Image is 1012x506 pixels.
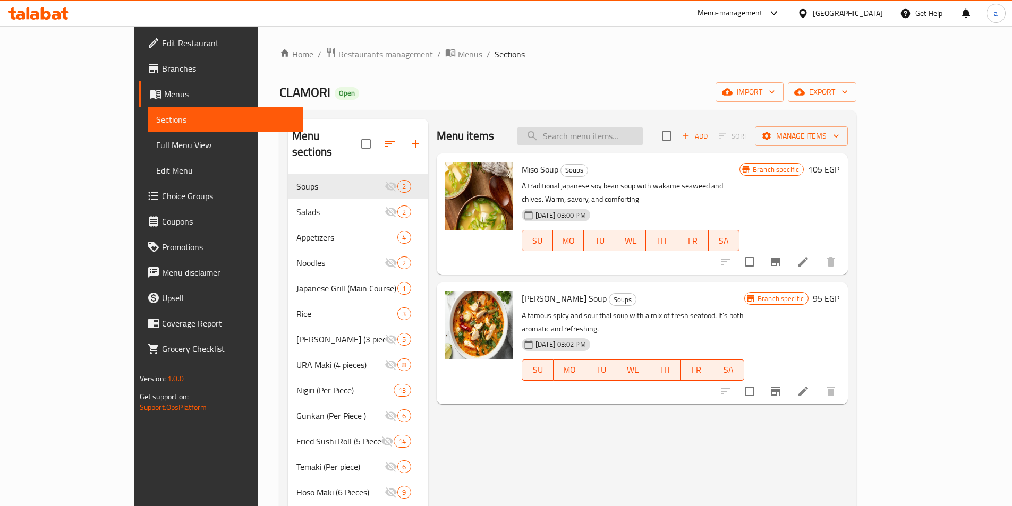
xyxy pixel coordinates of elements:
[712,128,755,144] span: Select section first
[139,209,303,234] a: Coupons
[335,89,359,98] span: Open
[994,7,998,19] span: a
[788,82,856,102] button: export
[381,435,394,448] svg: Inactive section
[796,85,848,99] span: export
[288,352,428,378] div: URA Maki (4 pieces)8
[398,411,410,421] span: 6
[685,362,708,378] span: FR
[397,282,411,295] div: items
[808,162,839,177] h6: 105 EGP
[279,47,856,61] nav: breadcrumb
[617,359,649,381] button: WE
[385,180,397,193] svg: Inactive section
[445,47,482,61] a: Menus
[681,359,712,381] button: FR
[139,336,303,362] a: Grocery Checklist
[139,30,303,56] a: Edit Restaurant
[522,290,607,306] span: [PERSON_NAME] Soup
[296,409,385,422] div: Gunkan (Per Piece )
[296,358,385,371] div: URA Maki (4 pieces)
[445,291,513,359] img: Tom Yum Soup
[288,301,428,327] div: Rice3
[162,215,295,228] span: Coupons
[797,385,810,398] a: Edit menu item
[288,378,428,403] div: Nigiri (Per Piece)13
[590,362,613,378] span: TU
[296,460,385,473] span: Temaki (Per piece)
[818,249,844,275] button: delete
[326,47,433,61] a: Restaurants management
[649,359,681,381] button: TH
[296,435,381,448] span: Fried Sushi Roll (5 Piece)
[398,233,410,243] span: 4
[398,182,410,192] span: 2
[397,460,411,473] div: items
[445,162,513,230] img: Miso Soup
[763,249,788,275] button: Branch-specific-item
[385,486,397,499] svg: Inactive section
[522,309,744,336] p: A famous spicy and sour thai soup with a mix of fresh seafood. It's both aromatic and refreshing.
[140,372,166,385] span: Version:
[139,56,303,81] a: Branches
[588,233,611,248] span: TU
[622,362,645,378] span: WE
[517,127,643,145] input: search
[526,233,549,248] span: SU
[148,158,303,183] a: Edit Menu
[681,130,709,142] span: Add
[738,380,761,402] span: Select to update
[397,180,411,193] div: items
[385,333,397,346] svg: Inactive section
[738,251,761,273] span: Select to update
[495,48,525,61] span: Sections
[561,164,588,176] span: Soups
[749,165,803,175] span: Branch specific
[716,82,784,102] button: import
[584,230,615,251] button: TU
[156,164,295,177] span: Edit Menu
[678,128,712,144] span: Add item
[296,384,394,397] div: Nigiri (Per Piece)
[394,385,410,396] span: 13
[753,294,808,304] span: Branch specific
[296,205,385,218] span: Salads
[140,390,189,404] span: Get support on:
[437,128,495,144] h2: Menu items
[763,130,839,143] span: Manage items
[531,210,590,220] span: [DATE] 03:00 PM
[288,479,428,505] div: Hoso Maki (6 Pieces)9
[394,436,410,447] span: 14
[385,205,397,218] svg: Inactive section
[398,284,410,294] span: 1
[724,85,775,99] span: import
[296,282,397,295] span: Japanese Grill (Main Course)
[526,362,550,378] span: SU
[288,174,428,199] div: Soups2
[713,233,736,248] span: SA
[377,131,403,157] span: Sort sections
[403,131,428,157] button: Add section
[167,372,184,385] span: 1.0.0
[755,126,848,146] button: Manage items
[656,125,678,147] span: Select section
[678,128,712,144] button: Add
[296,231,397,244] span: Appetizers
[296,307,397,320] span: Rice
[296,256,385,269] span: Noodles
[677,230,709,251] button: FR
[585,359,617,381] button: TU
[398,335,410,345] span: 5
[296,180,385,193] span: Soups
[646,230,677,251] button: TH
[288,428,428,454] div: Fried Sushi Roll (5 Piece)14
[148,107,303,132] a: Sections
[394,435,411,448] div: items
